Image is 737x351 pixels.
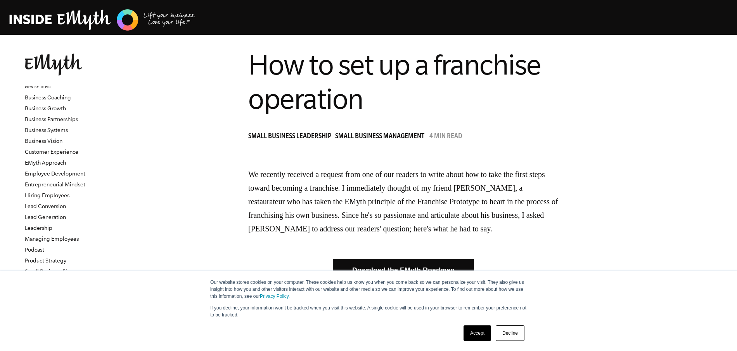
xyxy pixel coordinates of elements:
a: Business Partnerships [25,116,78,122]
a: Download the EMyth Roadmap [333,259,474,282]
a: Leadership [25,225,52,231]
a: EMyth Approach [25,160,66,166]
a: Business Vision [25,138,62,144]
h6: VIEW BY TOPIC [25,85,118,90]
a: Managing Employees [25,236,79,242]
a: Entrepreneurial Mindset [25,181,85,188]
a: Product Strategy [25,257,66,264]
a: Lead Generation [25,214,66,220]
a: Small Business Leadership [248,133,335,141]
a: Customer Experience [25,149,78,155]
a: Employee Development [25,170,85,177]
a: Lead Conversion [25,203,66,209]
a: Privacy Policy [260,294,289,299]
a: Hiring Employees [25,192,69,198]
a: Small Business Finance [25,268,82,275]
span: How to set up a franchise operation [248,49,541,115]
a: Small Business Management [335,133,428,141]
span: Small Business Leadership [248,133,331,141]
a: Accept [464,325,491,341]
p: We recently received a request from one of our readers to write about how to take the first steps... [248,168,559,236]
span: Small Business Management [335,133,424,141]
img: EMyth [25,54,82,76]
p: Our website stores cookies on your computer. These cookies help us know you when you come back so... [210,279,527,300]
p: If you decline, your information won’t be tracked when you visit this website. A single cookie wi... [210,304,527,318]
a: Business Growth [25,105,66,111]
p: 4 min read [429,133,462,141]
a: Business Coaching [25,94,71,101]
a: Business Systems [25,127,68,133]
a: Decline [496,325,524,341]
a: Podcast [25,247,44,253]
img: EMyth Business Coaching [9,8,195,32]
